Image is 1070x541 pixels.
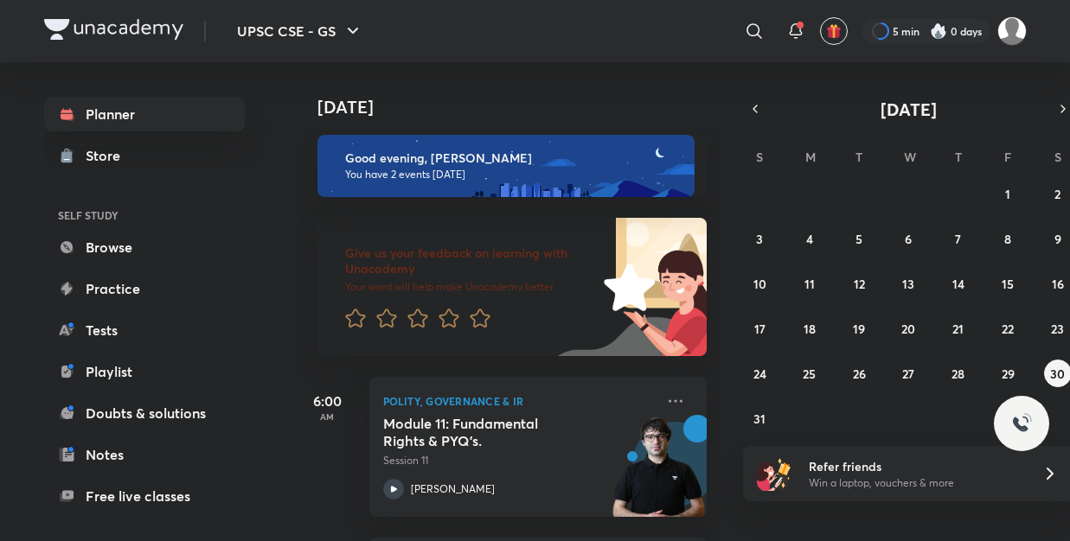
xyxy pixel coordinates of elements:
[383,415,599,449] h5: Module 11: Fundamental Rights & PYQ’s.
[1054,186,1060,202] abbr: August 2, 2025
[1004,149,1011,165] abbr: Friday
[746,315,773,342] button: August 17, 2025
[803,366,816,382] abbr: August 25, 2025
[845,270,873,297] button: August 12, 2025
[345,168,679,181] p: You have 2 events [DATE]
[853,366,866,382] abbr: August 26, 2025
[227,14,374,48] button: UPSC CSE - GS
[293,411,362,422] p: AM
[945,225,972,252] button: August 7, 2025
[855,231,862,247] abbr: August 5, 2025
[746,404,773,432] button: August 31, 2025
[955,149,962,165] abbr: Thursday
[1050,366,1065,382] abbr: August 30, 2025
[952,321,964,337] abbr: August 21, 2025
[894,360,922,387] button: August 27, 2025
[757,456,791,491] img: referral
[809,475,1022,491] p: Win a laptop, vouchers & more
[44,479,245,513] a: Free live classes
[44,437,245,472] a: Notes
[293,391,362,411] h5: 6:00
[1054,149,1061,165] abbr: Saturday
[809,457,1022,475] h6: Refer friends
[317,97,724,118] h4: [DATE]
[945,360,972,387] button: August 28, 2025
[756,149,763,165] abbr: Sunday
[746,360,773,387] button: August 24, 2025
[411,481,495,497] p: [PERSON_NAME]
[894,270,922,297] button: August 13, 2025
[994,360,1022,387] button: August 29, 2025
[753,366,766,382] abbr: August 24, 2025
[994,180,1022,207] button: August 1, 2025
[901,321,915,337] abbr: August 20, 2025
[44,138,245,173] a: Store
[345,245,598,277] h6: Give us your feedback on learning with Unacademy
[845,225,873,252] button: August 5, 2025
[820,17,848,45] button: avatar
[952,276,964,292] abbr: August 14, 2025
[945,315,972,342] button: August 21, 2025
[902,366,914,382] abbr: August 27, 2025
[44,19,183,40] img: Company Logo
[945,270,972,297] button: August 14, 2025
[994,270,1022,297] button: August 15, 2025
[894,225,922,252] button: August 6, 2025
[383,453,655,468] p: Session 11
[994,315,1022,342] button: August 22, 2025
[44,200,245,230] h6: SELF STUDY
[44,313,245,347] a: Tests
[44,19,183,44] a: Company Logo
[845,360,873,387] button: August 26, 2025
[796,360,823,387] button: August 25, 2025
[86,145,131,166] div: Store
[796,225,823,252] button: August 4, 2025
[855,149,862,165] abbr: Tuesday
[930,22,947,40] img: streak
[951,366,964,382] abbr: August 28, 2025
[44,354,245,389] a: Playlist
[746,270,773,297] button: August 10, 2025
[756,231,763,247] abbr: August 3, 2025
[345,280,598,294] p: Your word will help make Unacademy better
[1054,231,1061,247] abbr: August 9, 2025
[545,218,707,356] img: feedback_image
[894,315,922,342] button: August 20, 2025
[754,321,766,337] abbr: August 17, 2025
[383,391,655,411] p: Polity, Governance & IR
[1004,231,1011,247] abbr: August 8, 2025
[1002,321,1014,337] abbr: August 22, 2025
[1011,413,1032,434] img: ttu
[1002,276,1014,292] abbr: August 15, 2025
[44,271,245,306] a: Practice
[845,315,873,342] button: August 19, 2025
[905,231,912,247] abbr: August 6, 2025
[44,396,245,430] a: Doubts & solutions
[881,98,937,121] span: [DATE]
[804,276,815,292] abbr: August 11, 2025
[796,315,823,342] button: August 18, 2025
[767,97,1051,121] button: [DATE]
[796,270,823,297] button: August 11, 2025
[806,231,813,247] abbr: August 4, 2025
[345,150,679,166] h6: Good evening, [PERSON_NAME]
[994,225,1022,252] button: August 8, 2025
[805,149,816,165] abbr: Monday
[826,23,842,39] img: avatar
[854,276,865,292] abbr: August 12, 2025
[1051,321,1064,337] abbr: August 23, 2025
[746,225,773,252] button: August 3, 2025
[804,321,816,337] abbr: August 18, 2025
[44,230,245,264] a: Browse
[1005,186,1010,202] abbr: August 1, 2025
[1052,276,1064,292] abbr: August 16, 2025
[44,97,245,131] a: Planner
[904,149,916,165] abbr: Wednesday
[853,321,865,337] abbr: August 19, 2025
[902,276,914,292] abbr: August 13, 2025
[317,135,695,197] img: evening
[753,276,766,292] abbr: August 10, 2025
[612,415,707,534] img: unacademy
[997,16,1027,46] img: Ayush Kumar
[955,231,961,247] abbr: August 7, 2025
